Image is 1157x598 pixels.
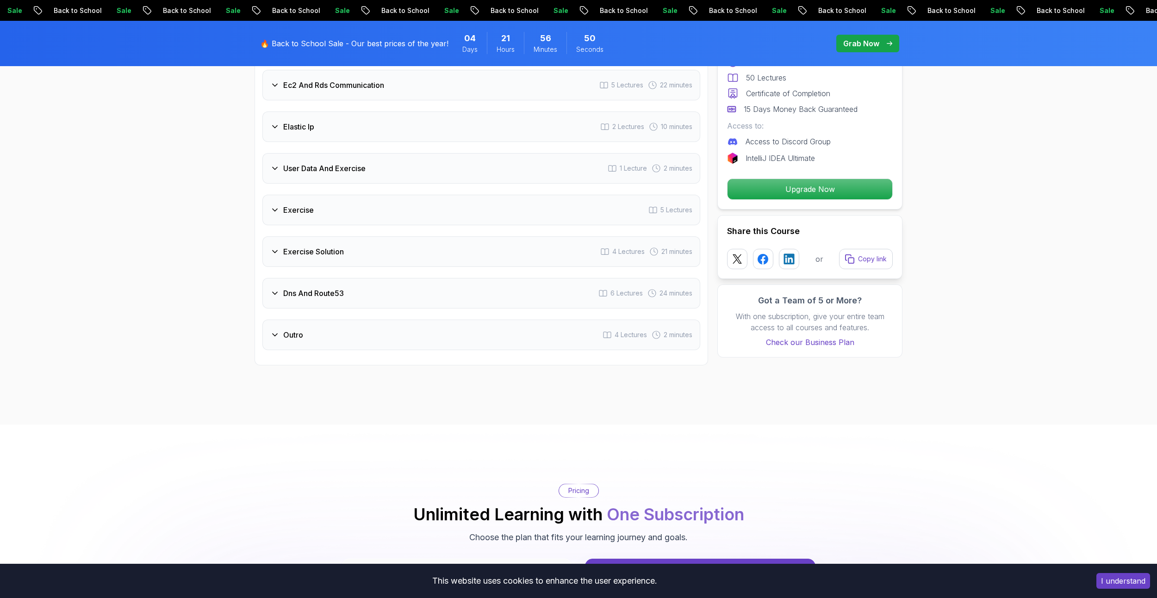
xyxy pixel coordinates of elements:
p: Back to School [905,6,968,15]
p: Upgrade Now [728,179,892,199]
p: Access to: [727,120,893,131]
span: 50 Seconds [584,32,596,45]
p: 🔥 Back to School Sale - Our best prices of the year! [260,38,448,49]
button: Ec2 And Rds Communication5 Lectures 22 minutes [262,70,700,100]
div: This website uses cookies to enhance the user experience. [7,571,1082,591]
p: or [815,253,823,265]
p: Copy link [858,254,887,264]
img: jetbrains logo [727,153,738,164]
span: 2 Lectures [612,122,644,131]
span: 56 Minutes [540,32,551,45]
button: Dns And Route536 Lectures 24 minutes [262,278,700,308]
span: 10 minutes [661,122,692,131]
p: Back to School [31,6,94,15]
p: Sale [968,6,997,15]
p: Sale [858,6,888,15]
h3: Elastic Ip [283,121,314,132]
p: Back to School [249,6,312,15]
span: 24 minutes [659,289,692,298]
span: Minutes [534,45,557,54]
h2: Unlimited Learning with [413,505,744,524]
span: 4 Days [464,32,476,45]
span: 21 minutes [661,247,692,256]
span: 5 Lectures [611,80,643,90]
p: Sale [312,6,342,15]
a: Check our Business Plan [727,337,893,348]
span: 5 Lectures [660,205,692,215]
p: 15 Days Money Back Guaranteed [744,104,858,115]
p: Back to School [577,6,640,15]
p: Certificate of Completion [746,88,830,99]
span: Hours [497,45,515,54]
p: Back to School [359,6,422,15]
p: Sale [203,6,233,15]
p: Sale [640,6,670,15]
p: Grab Now [843,38,879,49]
h3: Got a Team of 5 or More? [727,294,893,307]
p: Sale [749,6,779,15]
span: 2 minutes [664,164,692,173]
button: Elastic Ip2 Lectures 10 minutes [262,111,700,142]
span: 22 minutes [660,80,692,90]
p: 50 Lectures [746,72,786,83]
button: Exercise Solution4 Lectures 21 minutes [262,236,700,267]
h2: Share this Course [727,225,893,238]
button: Exercise5 Lectures [262,195,700,225]
h3: Outro [283,329,303,340]
span: Seconds [576,45,603,54]
p: Sale [94,6,124,15]
p: Access to Discord Group [746,136,831,147]
span: 2 minutes [664,330,692,339]
h3: Ec2 And Rds Communication [283,80,384,91]
p: Choose the plan that fits your learning journey and goals. [469,531,688,544]
p: IntelliJ IDEA Ultimate [746,153,815,164]
h3: Exercise [283,204,314,216]
p: Sale [1077,6,1107,15]
p: Back to School [686,6,749,15]
h3: Dns And Route53 [283,288,344,299]
span: 4 Lectures [612,247,645,256]
p: With one subscription, give your entire team access to all courses and features. [727,311,893,333]
p: Back to School [468,6,531,15]
p: Back to School [796,6,858,15]
p: Pricing [568,486,589,495]
button: Outro4 Lectures 2 minutes [262,320,700,350]
h3: Exercise Solution [283,246,344,257]
span: 1 Lecture [620,164,647,173]
span: One Subscription [607,504,744,524]
button: Copy link [839,249,893,269]
button: User Data And Exercise1 Lecture 2 minutes [262,153,700,184]
span: 4 Lectures [615,330,647,339]
button: Accept cookies [1096,573,1150,589]
p: Sale [531,6,560,15]
p: Sale [422,6,451,15]
span: 6 Lectures [610,289,643,298]
span: 21 Hours [501,32,510,45]
p: Back to School [140,6,203,15]
p: Back to School [1014,6,1077,15]
h3: User Data And Exercise [283,163,366,174]
span: Days [462,45,478,54]
button: Upgrade Now [727,179,893,200]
